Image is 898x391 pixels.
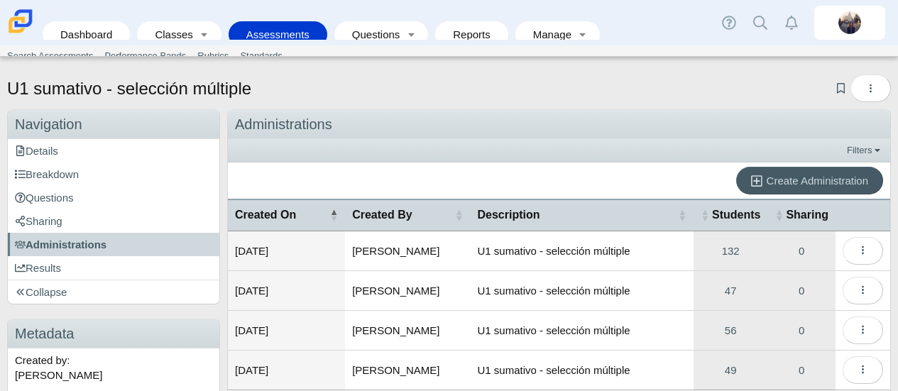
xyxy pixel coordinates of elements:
[228,351,345,390] td: [DATE]
[774,208,783,222] span: Sharing : Activate to sort
[8,319,219,348] h3: Metadata
[195,21,214,48] a: Toggle expanded
[8,233,219,256] a: Administrations
[341,21,401,48] a: Questions
[15,168,79,180] span: Breakdown
[234,45,288,67] a: Standards
[767,175,868,187] span: Create Administration
[471,271,694,311] td: U1 sumativo - selección múltiple
[838,11,861,34] img: britta.barnhart.NdZ84j
[8,163,219,186] a: Breakdown
[401,21,421,48] a: Toggle expanded
[573,21,593,48] a: Toggle expanded
[8,256,219,280] a: Results
[235,207,327,223] span: Created On
[736,167,883,194] a: Create Administration
[776,7,807,38] a: Alerts
[843,143,887,158] a: Filters
[442,21,501,48] a: Reports
[701,208,709,222] span: Students : Activate to sort
[8,209,219,233] a: Sharing
[228,231,345,271] td: [DATE]
[15,286,67,298] span: Collapse
[15,215,62,227] span: Sharing
[694,351,767,390] a: View Participants
[678,208,686,222] span: Description : Activate to sort
[694,271,767,310] a: View Participants
[786,207,828,223] span: Sharing
[6,6,35,36] img: Carmen School of Science & Technology
[228,271,345,311] td: [DATE]
[455,208,464,222] span: Created By : Activate to sort
[192,45,234,67] a: Rubrics
[99,45,192,67] a: Performance Bands
[767,231,836,270] a: Manage Sharing
[767,271,836,310] a: Manage Sharing
[15,262,61,274] span: Results
[694,231,767,270] a: View Participants
[471,231,694,271] td: U1 sumativo - selección múltiple
[228,110,890,139] div: Administrations
[236,21,320,48] a: Assessments
[345,351,470,390] td: [PERSON_NAME]
[345,271,470,311] td: [PERSON_NAME]
[8,280,219,304] a: Collapse
[329,208,338,222] span: Created On : Activate to invert sorting
[228,311,345,351] td: [DATE]
[15,238,106,250] span: Administrations
[7,77,251,101] h1: U1 sumativo - selección múltiple
[522,21,573,48] a: Manage
[8,186,219,209] a: Questions
[6,26,35,38] a: Carmen School of Science & Technology
[814,6,885,40] a: britta.barnhart.NdZ84j
[50,21,123,48] a: Dashboard
[843,237,883,265] button: More options
[843,277,883,304] button: More options
[471,311,694,351] td: U1 sumativo - selección múltiple
[15,116,82,132] span: Navigation
[478,207,675,223] span: Description
[15,145,58,157] span: Details
[1,45,99,67] a: Search Assessments
[767,311,836,350] a: Manage Sharing
[843,356,883,384] button: More options
[843,316,883,344] button: More options
[767,351,836,390] a: Manage Sharing
[8,348,219,387] div: Created by: [PERSON_NAME]
[471,351,694,390] td: U1 sumativo - selección múltiple
[144,21,194,48] a: Classes
[345,231,470,271] td: [PERSON_NAME]
[850,75,891,102] button: More options
[345,311,470,351] td: [PERSON_NAME]
[834,82,848,94] a: Add bookmark
[694,311,767,350] a: View Participants
[712,207,760,223] span: Students
[352,207,451,223] span: Created By
[8,139,219,163] a: Details
[15,192,74,204] span: Questions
